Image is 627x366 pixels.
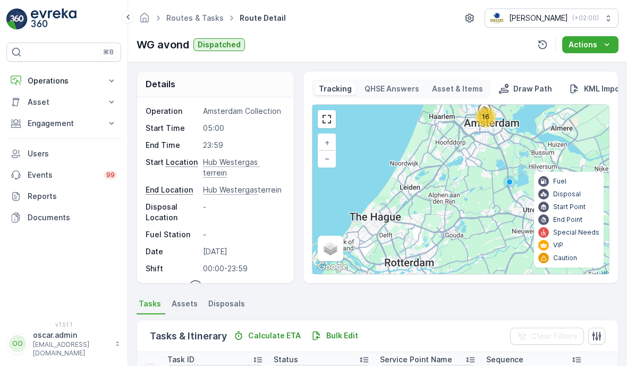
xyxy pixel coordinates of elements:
p: Asset [28,97,100,107]
span: − [325,154,330,163]
span: Disposals [208,298,245,309]
a: Zoom In [319,135,335,151]
button: Clear Filters [510,328,584,345]
p: [EMAIL_ADDRESS][DOMAIN_NAME] [33,340,109,357]
p: Details [146,78,175,90]
p: End Time [146,140,199,151]
a: Reports [6,186,121,207]
p: WG avond [137,37,189,53]
button: Dispatched [193,38,245,51]
p: Start [146,157,199,178]
p: oscar.admin [33,330,109,340]
p: End Point [553,215,582,224]
p: Disposal Location [146,202,199,223]
p: Disposal [553,190,581,198]
p: Amsterdam Collection [203,106,283,117]
p: Documents [28,212,117,223]
button: Engagement [6,113,121,134]
a: Documents [6,207,121,228]
p: Service Point Name [380,354,452,365]
p: Actions [569,39,597,50]
p: QHSE Answers [365,84,419,94]
span: Assets [172,298,198,309]
p: Fuel [553,177,566,186]
p: [DATE] [203,246,283,257]
a: Open this area in Google Maps (opens a new window) [315,260,350,274]
a: View Fullscreen [319,111,335,127]
img: Google [315,260,350,274]
p: Engagement [28,118,100,129]
p: Users [28,148,117,159]
p: Caution [553,254,577,262]
span: 16 [482,113,489,121]
button: OOoscar.admin[EMAIL_ADDRESS][DOMAIN_NAME] [6,330,121,357]
div: 0 [312,105,609,274]
p: 00:00-23:59 [203,263,283,274]
span: Tasks [139,298,161,309]
p: Date [146,246,199,257]
a: Homepage [139,16,150,25]
button: Asset [6,91,121,113]
p: Assignee [146,281,180,292]
p: Fuel Station [146,229,199,240]
img: logo_light-DOdMpM7g.png [31,9,77,30]
p: - [203,229,283,240]
p: Bulk Edit [326,330,358,341]
p: Start Point [553,203,586,211]
p: terrein [203,185,283,195]
p: Dispatched [198,39,241,50]
a: Events99 [6,164,121,186]
img: basis-logo_rgb2x.png [489,12,505,24]
p: [PERSON_NAME] [509,13,568,23]
a: Layers [319,237,342,260]
p: Tasks & Itinerary [150,329,227,344]
button: Actions [562,36,618,53]
p: KML Import [584,84,626,94]
button: [PERSON_NAME](+02:00) [485,9,618,28]
p: Start Time [146,123,199,134]
p: Status [274,354,298,365]
p: Tracking [319,84,352,94]
p: [GEOGRAPHIC_DATA] [207,281,283,292]
button: Operations [6,70,121,91]
p: ⌘B [103,48,114,56]
p: VIP [553,241,563,249]
button: Draw Path [494,82,556,95]
p: Clear Filters [531,331,578,342]
div: 16 [475,106,496,128]
p: Reports [28,191,117,202]
a: Users [6,143,121,164]
a: Zoom Out [319,151,335,167]
p: Operations [28,76,100,86]
span: v 1.51.1 [6,321,121,328]
p: - [203,202,283,223]
p: Task ID [167,354,194,365]
p: Special Needs [553,228,599,237]
p: 05:00 [203,123,283,134]
p: Operation [146,106,199,117]
button: Bulk Edit [307,329,362,342]
span: + [325,138,329,147]
img: logo [6,9,28,30]
p: Draw Path [513,84,552,94]
span: Route Detail [238,13,288,23]
p: 23:59 [203,140,283,151]
a: Routes & Tasks [166,13,224,22]
p: ( +02:00 ) [572,14,599,22]
p: 99 [106,171,115,179]
button: Calculate ETA [229,329,305,342]
p: Sequence [486,354,523,365]
div: OO [9,335,26,352]
p: Events [28,170,98,180]
p: Asset & Items [432,84,483,94]
p: Shift [146,263,199,274]
p: Calculate ETA [248,330,301,341]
